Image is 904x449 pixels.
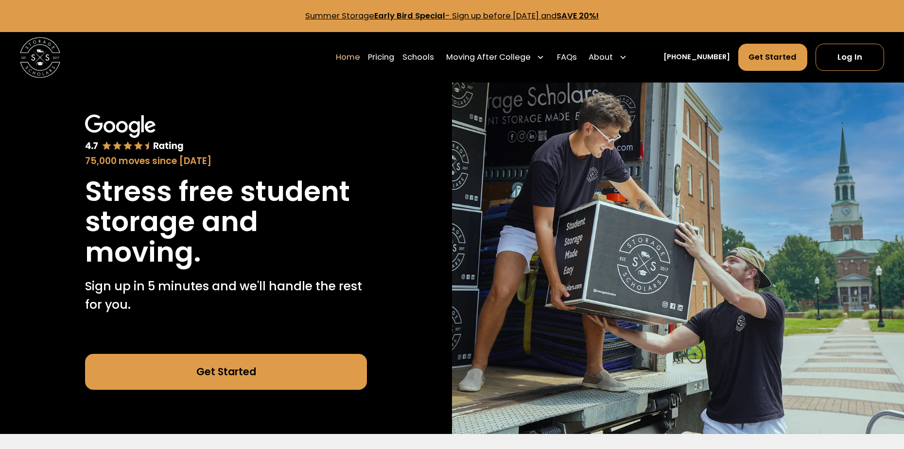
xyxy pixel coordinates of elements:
a: Pricing [368,43,394,71]
div: 75,000 moves since [DATE] [85,154,367,168]
a: Log In [816,44,884,71]
a: Get Started [85,354,367,390]
p: Sign up in 5 minutes and we'll handle the rest for you. [85,277,367,314]
div: Moving After College [446,51,531,64]
strong: Early Bird Special [374,10,445,21]
img: Storage Scholars makes moving and storage easy. [452,83,904,434]
a: Home [336,43,360,71]
a: Get Started [738,44,807,71]
a: Summer StorageEarly Bird Special- Sign up before [DATE] andSAVE 20%! [305,10,599,21]
a: FAQs [557,43,577,71]
strong: SAVE 20%! [556,10,599,21]
img: Storage Scholars main logo [20,37,60,78]
a: Schools [402,43,434,71]
div: About [589,51,613,64]
h1: Stress free student storage and moving. [85,176,367,267]
img: Google 4.7 star rating [85,115,184,152]
a: [PHONE_NUMBER] [663,52,730,63]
